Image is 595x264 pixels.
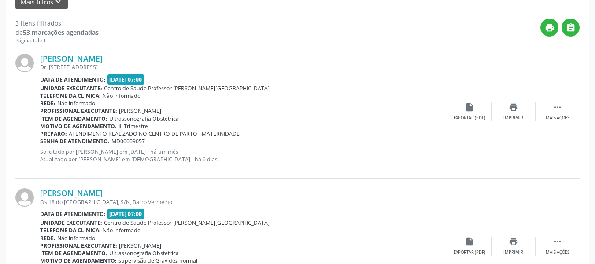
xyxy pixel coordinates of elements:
img: img [15,54,34,72]
div: Exportar (PDF) [454,249,485,256]
div: Mais ações [546,115,569,121]
span: Não informado [57,234,95,242]
b: Motivo de agendamento: [40,123,117,130]
span: III Trimestre [118,123,148,130]
div: Exportar (PDF) [454,115,485,121]
i: print [509,237,518,246]
b: Unidade executante: [40,85,102,92]
span: [PERSON_NAME] [119,107,161,115]
span: Não informado [57,100,95,107]
b: Profissional executante: [40,242,117,249]
span: Não informado [103,92,140,100]
i:  [566,23,576,33]
span: ATENDIMENTO REALIZADO NO CENTRO DE PARTO - MATERNIDADE [69,130,240,138]
span: Não informado [103,227,140,234]
div: Imprimir [503,115,523,121]
i: print [509,102,518,112]
button:  [562,19,580,37]
b: Rede: [40,234,55,242]
span: MD00009057 [111,138,145,145]
b: Telefone da clínica: [40,227,101,234]
i: insert_drive_file [465,237,474,246]
span: [DATE] 07:00 [107,209,144,219]
b: Data de atendimento: [40,76,106,83]
a: [PERSON_NAME] [40,188,103,198]
b: Item de agendamento: [40,115,107,123]
i:  [553,237,562,246]
div: Dr. [STREET_ADDRESS] [40,63,447,71]
i:  [553,102,562,112]
b: Data de atendimento: [40,210,106,218]
img: img [15,188,34,207]
a: [PERSON_NAME] [40,54,103,63]
b: Item de agendamento: [40,249,107,257]
div: Página 1 de 1 [15,37,99,45]
div: 3 itens filtrados [15,19,99,28]
div: de [15,28,99,37]
span: Ultrassonografia Obstetrica [109,249,179,257]
strong: 53 marcações agendadas [23,28,99,37]
p: Solicitado por [PERSON_NAME] em [DATE] - há um mês Atualizado por [PERSON_NAME] em [DEMOGRAPHIC_D... [40,148,447,163]
i: insert_drive_file [465,102,474,112]
span: Centro de Saude Professor [PERSON_NAME][GEOGRAPHIC_DATA] [104,85,270,92]
span: [DATE] 07:00 [107,74,144,85]
span: [PERSON_NAME] [119,242,161,249]
b: Telefone da clínica: [40,92,101,100]
b: Preparo: [40,130,67,138]
span: Ultrassonografia Obstetrica [109,115,179,123]
div: Mais ações [546,249,569,256]
div: Os 18 do [GEOGRAPHIC_DATA], S/N, Barro Vermelho [40,198,447,206]
b: Profissional executante: [40,107,117,115]
b: Unidade executante: [40,219,102,227]
i: print [545,23,554,33]
div: Imprimir [503,249,523,256]
b: Rede: [40,100,55,107]
button: print [540,19,558,37]
span: Centro de Saude Professor [PERSON_NAME][GEOGRAPHIC_DATA] [104,219,270,227]
b: Senha de atendimento: [40,138,110,145]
